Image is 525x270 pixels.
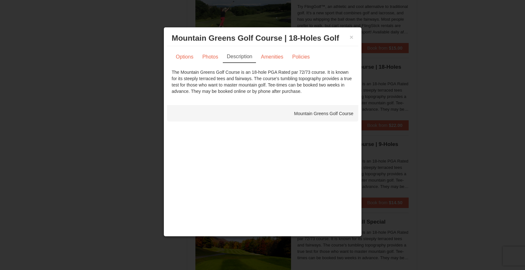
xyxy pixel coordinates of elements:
a: Description [223,51,256,63]
button: × [350,34,354,40]
h3: Mountain Greens Golf Course | 18-Holes Golf [172,33,354,43]
a: Photos [198,51,222,63]
div: Mountain Greens Golf Course [167,106,358,121]
a: Policies [288,51,314,63]
div: The Mountain Greens Golf Course is an 18-hole PGA Rated par 72/73 course. It is known for its ste... [172,69,354,94]
a: Options [172,51,198,63]
a: Amenities [257,51,287,63]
